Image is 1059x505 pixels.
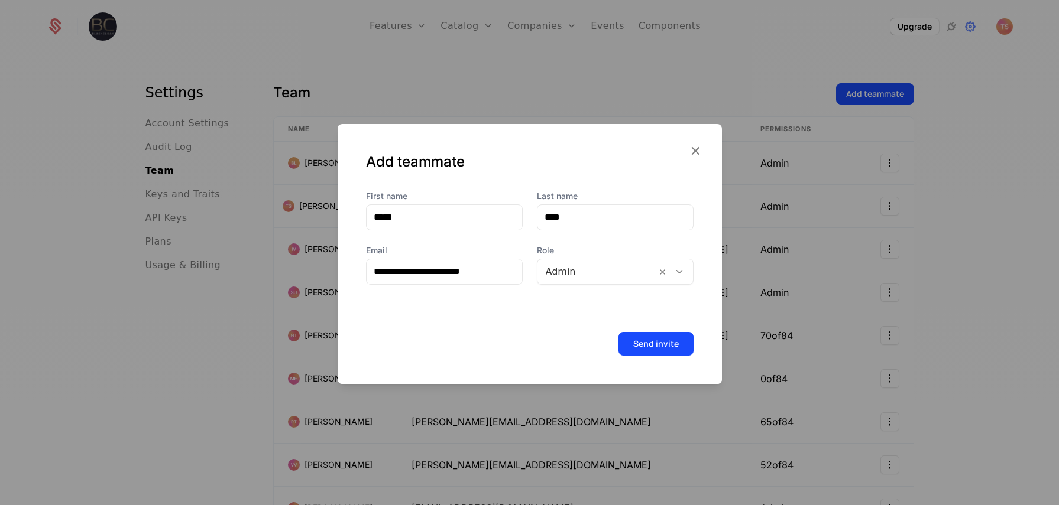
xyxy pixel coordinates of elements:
[366,245,523,256] label: Email
[537,190,694,202] label: Last name
[537,245,694,256] span: Role
[366,190,523,202] label: First name
[366,152,694,171] div: Add teammate
[618,332,694,356] button: Send invite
